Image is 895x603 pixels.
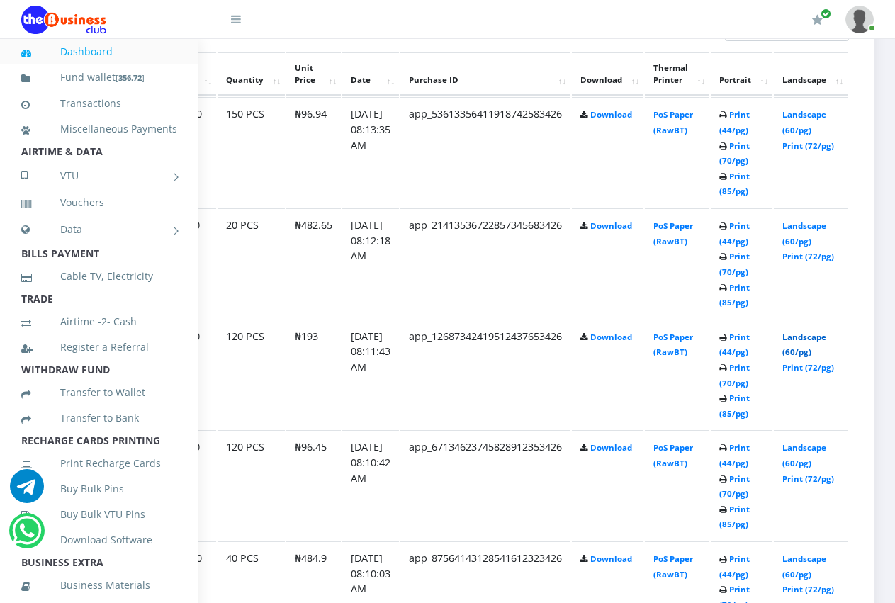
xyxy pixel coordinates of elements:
[653,442,693,468] a: PoS Paper (RawBT)
[782,140,834,151] a: Print (72/pg)
[782,584,834,594] a: Print (72/pg)
[719,553,750,580] a: Print (44/pg)
[645,52,709,96] th: Thermal Printer: activate to sort column ascending
[218,320,285,429] td: 120 PCS
[845,6,874,33] img: User
[21,186,177,219] a: Vouchers
[400,97,570,207] td: app_53613356411918742583426
[719,393,750,419] a: Print (85/pg)
[218,97,285,207] td: 150 PCS
[21,35,177,68] a: Dashboard
[21,402,177,434] a: Transfer to Bank
[590,442,632,453] a: Download
[782,220,826,247] a: Landscape (60/pg)
[342,97,399,207] td: [DATE] 08:13:35 AM
[400,208,570,318] td: app_21413536722857345683426
[21,61,177,94] a: Fund wallet[356.72]
[711,52,772,96] th: Portrait: activate to sort column ascending
[21,331,177,364] a: Register a Referral
[21,6,106,34] img: Logo
[12,524,41,548] a: Chat for support
[342,320,399,429] td: [DATE] 08:11:43 AM
[719,442,750,468] a: Print (44/pg)
[653,553,693,580] a: PoS Paper (RawBT)
[21,524,177,556] a: Download Software
[719,220,750,247] a: Print (44/pg)
[218,430,285,540] td: 120 PCS
[653,220,693,247] a: PoS Paper (RawBT)
[21,113,177,145] a: Miscellaneous Payments
[590,553,632,564] a: Download
[653,109,693,135] a: PoS Paper (RawBT)
[782,473,834,484] a: Print (72/pg)
[653,332,693,358] a: PoS Paper (RawBT)
[400,52,570,96] th: Purchase ID: activate to sort column ascending
[719,140,750,167] a: Print (70/pg)
[400,430,570,540] td: app_67134623745828912353426
[286,320,341,429] td: ₦193
[21,447,177,480] a: Print Recharge Cards
[218,208,285,318] td: 20 PCS
[782,251,834,261] a: Print (72/pg)
[719,332,750,358] a: Print (44/pg)
[590,220,632,231] a: Download
[21,569,177,602] a: Business Materials
[286,208,341,318] td: ₦482.65
[719,171,750,197] a: Print (85/pg)
[812,14,823,26] i: Renew/Upgrade Subscription
[218,52,285,96] th: Quantity: activate to sort column ascending
[342,52,399,96] th: Date: activate to sort column ascending
[821,9,831,19] span: Renew/Upgrade Subscription
[286,97,341,207] td: ₦96.94
[21,158,177,193] a: VTU
[782,109,826,135] a: Landscape (60/pg)
[782,553,826,580] a: Landscape (60/pg)
[10,480,44,503] a: Chat for support
[719,473,750,500] a: Print (70/pg)
[21,498,177,531] a: Buy Bulk VTU Pins
[719,362,750,388] a: Print (70/pg)
[572,52,643,96] th: Download: activate to sort column ascending
[590,332,632,342] a: Download
[21,376,177,409] a: Transfer to Wallet
[782,442,826,468] a: Landscape (60/pg)
[116,72,145,83] small: [ ]
[719,282,750,308] a: Print (85/pg)
[774,52,848,96] th: Landscape: activate to sort column ascending
[286,430,341,540] td: ₦96.45
[286,52,341,96] th: Unit Price: activate to sort column ascending
[21,260,177,293] a: Cable TV, Electricity
[21,87,177,120] a: Transactions
[719,504,750,530] a: Print (85/pg)
[21,305,177,338] a: Airtime -2- Cash
[400,320,570,429] td: app_12687342419512437653426
[118,72,142,83] b: 356.72
[342,208,399,318] td: [DATE] 08:12:18 AM
[782,332,826,358] a: Landscape (60/pg)
[590,109,632,120] a: Download
[719,251,750,277] a: Print (70/pg)
[719,109,750,135] a: Print (44/pg)
[21,473,177,505] a: Buy Bulk Pins
[782,362,834,373] a: Print (72/pg)
[21,212,177,247] a: Data
[342,430,399,540] td: [DATE] 08:10:42 AM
